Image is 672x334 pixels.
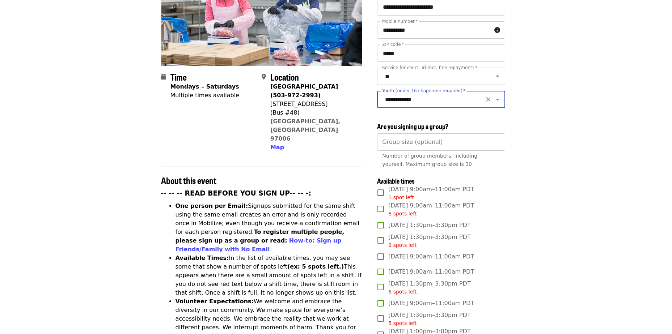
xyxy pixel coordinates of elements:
button: Clear [483,94,493,104]
span: Are you signing up a group? [377,121,448,131]
span: [DATE] 9:00am–11:00am PDT [388,267,474,276]
span: Location [270,70,299,83]
a: [GEOGRAPHIC_DATA], [GEOGRAPHIC_DATA] 97006 [270,118,341,142]
span: [DATE] 9:00am–11:00am PDT [388,252,474,261]
strong: Volunteer Expectations: [176,298,254,305]
strong: One person per Email: [176,202,248,209]
li: Signups submitted for the same shift using the same email creates an error and is only recorded o... [176,202,363,254]
span: 1 spot left [388,194,414,200]
span: 9 spots left [388,242,417,248]
div: (Bus #48) [270,108,356,117]
label: ZIP code [382,42,404,47]
span: 5 spots left [388,320,417,326]
i: map-marker-alt icon [262,73,266,80]
input: [object Object] [377,133,505,151]
span: [DATE] 9:00am–11:00am PDT [388,201,474,218]
i: calendar icon [161,73,166,80]
span: [DATE] 9:00am–11:00am PDT [388,299,474,308]
button: Open [493,94,503,104]
span: [DATE] 1:30pm–3:30pm PDT [388,221,470,230]
span: [DATE] 1:30pm–3:30pm PDT [388,233,470,249]
label: Service for court, Tri-met, fine repayment? [382,65,478,70]
strong: [GEOGRAPHIC_DATA] (503-972-2993) [270,83,338,99]
strong: Mondays – Saturdays [170,83,239,90]
button: Open [493,71,503,81]
i: circle-info icon [494,27,500,34]
a: How-to: Sign up Friends/Family with No Email [176,237,342,253]
span: [DATE] 1:30pm–3:30pm PDT [388,311,470,327]
strong: Available Times: [176,254,229,261]
span: [DATE] 1:30pm–3:30pm PDT [388,279,470,296]
input: ZIP code [377,44,505,62]
span: Map [270,144,284,151]
strong: To register multiple people, please sign up as a group or read: [176,228,345,244]
div: [STREET_ADDRESS] [270,100,356,108]
span: [DATE] 9:00am–11:00am PDT [388,185,474,201]
div: Multiple times available [170,91,239,100]
button: Map [270,143,284,152]
span: 6 spots left [388,289,417,295]
input: Mobile number [377,21,491,39]
span: 8 spots left [388,211,417,217]
strong: -- -- -- READ BEFORE YOU SIGN UP-- -- -: [161,189,312,197]
span: About this event [161,174,216,187]
label: Youth (under 16 chaperone required) [382,89,465,93]
span: Available times [377,176,415,185]
span: Time [170,70,187,83]
li: In the list of available times, you may see some that show a number of spots left This appears wh... [176,254,363,297]
strong: (ex: 5 spots left.) [287,263,344,270]
span: Number of group members, including yourself. Maximum group size is 30 [382,153,477,167]
label: Mobile number [382,19,418,23]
